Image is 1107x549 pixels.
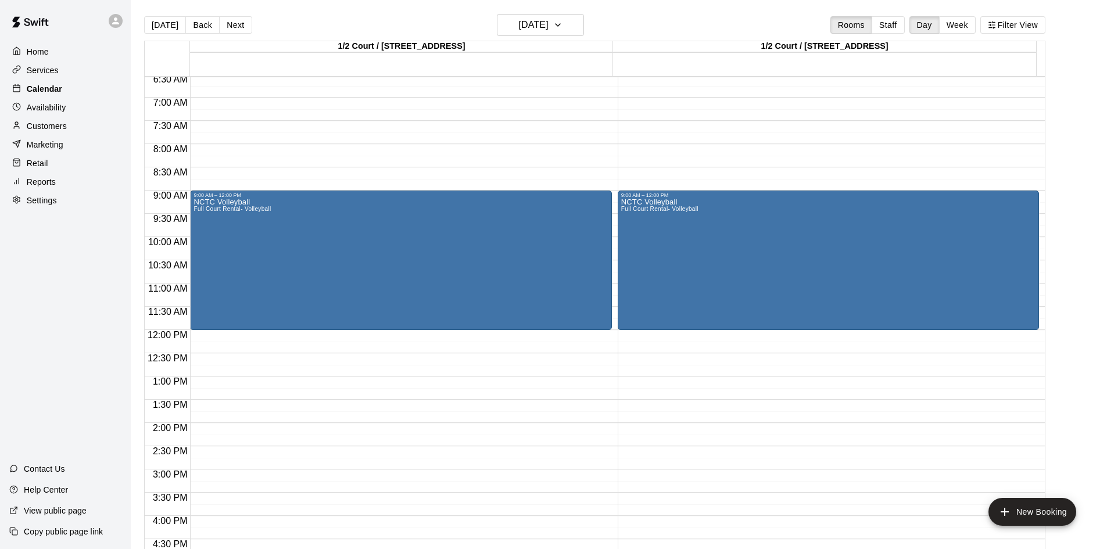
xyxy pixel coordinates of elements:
[151,74,191,84] span: 6:30 AM
[24,484,68,496] p: Help Center
[219,16,252,34] button: Next
[9,117,121,135] a: Customers
[151,214,191,224] span: 9:30 AM
[150,539,191,549] span: 4:30 PM
[150,400,191,410] span: 1:30 PM
[24,463,65,475] p: Contact Us
[27,157,48,169] p: Retail
[151,191,191,200] span: 9:00 AM
[27,120,67,132] p: Customers
[9,43,121,60] a: Home
[872,16,905,34] button: Staff
[9,99,121,116] a: Availability
[9,80,121,98] a: Calendar
[24,505,87,516] p: View public page
[145,260,191,270] span: 10:30 AM
[9,155,121,172] a: Retail
[145,307,191,317] span: 11:30 AM
[151,144,191,154] span: 8:00 AM
[618,191,1039,330] div: 9:00 AM – 12:00 PM: NCTC Volleyball
[519,17,549,33] h6: [DATE]
[9,173,121,191] a: Reports
[190,41,613,52] div: 1/2 Court / [STREET_ADDRESS]
[27,83,62,95] p: Calendar
[27,195,57,206] p: Settings
[150,446,191,456] span: 2:30 PM
[27,46,49,58] p: Home
[151,98,191,107] span: 7:00 AM
[939,16,976,34] button: Week
[988,498,1076,526] button: add
[144,16,186,34] button: [DATE]
[27,102,66,113] p: Availability
[621,206,698,212] span: Full Court Rental- Volleyball
[150,376,191,386] span: 1:00 PM
[9,62,121,79] a: Services
[194,206,271,212] span: Full Court Rental- Volleyball
[150,423,191,433] span: 2:00 PM
[145,237,191,247] span: 10:00 AM
[145,284,191,293] span: 11:00 AM
[621,192,1036,198] div: 9:00 AM – 12:00 PM
[190,191,611,330] div: 9:00 AM – 12:00 PM: NCTC Volleyball
[151,121,191,131] span: 7:30 AM
[27,64,59,76] p: Services
[909,16,940,34] button: Day
[145,353,190,363] span: 12:30 PM
[151,167,191,177] span: 8:30 AM
[145,330,190,340] span: 12:00 PM
[497,14,584,36] button: [DATE]
[9,136,121,153] a: Marketing
[150,516,191,526] span: 4:00 PM
[24,526,103,537] p: Copy public page link
[150,469,191,479] span: 3:00 PM
[27,176,56,188] p: Reports
[613,41,1036,52] div: 1/2 Court / [STREET_ADDRESS]
[185,16,220,34] button: Back
[150,493,191,503] span: 3:30 PM
[27,139,63,150] p: Marketing
[194,192,608,198] div: 9:00 AM – 12:00 PM
[9,192,121,209] a: Settings
[830,16,872,34] button: Rooms
[980,16,1045,34] button: Filter View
